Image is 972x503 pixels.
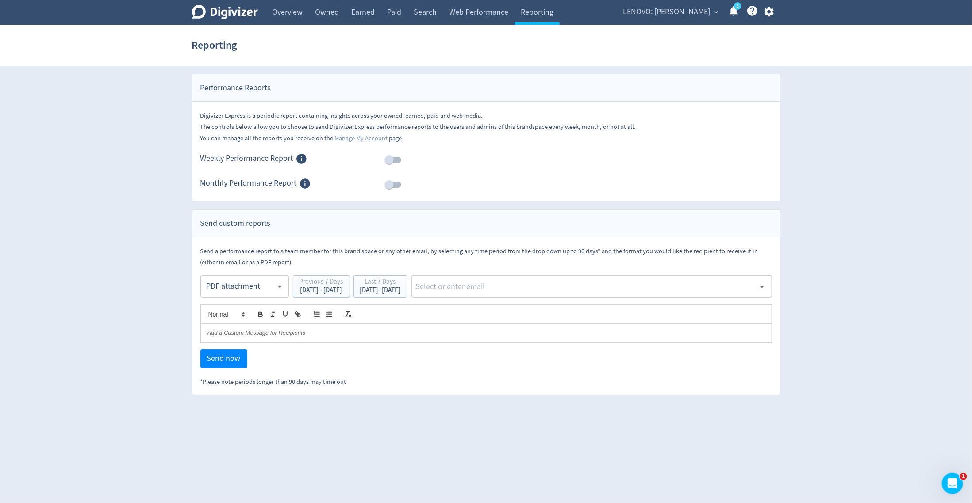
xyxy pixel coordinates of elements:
iframe: Intercom live chat [942,473,963,494]
span: Send now [207,355,241,363]
span: Weekly Performance Report [200,153,293,165]
svg: Members of this Brand Space can receive Monthly Performance Report via email when enabled [299,178,311,190]
span: 1 [960,473,967,480]
span: expand_more [713,8,721,16]
button: Previous 7 Days[DATE] - [DATE] [293,275,350,298]
h1: Reporting [192,31,237,59]
small: *Please note periods longer than 90 days may time out [200,378,346,386]
div: [DATE] - [DATE] [360,287,401,294]
button: Open [755,280,769,294]
text: 5 [736,3,738,9]
span: Monthly Performance Report [200,178,297,190]
button: Send now [200,349,247,368]
svg: Members of this Brand Space can receive Weekly Performance Report via email when enabled [296,153,307,165]
input: Select or enter email [415,280,755,293]
button: Last 7 Days[DATE]- [DATE] [353,275,407,298]
a: Manage My Account [335,134,388,143]
div: Send custom reports [192,210,780,237]
a: 5 [734,2,741,10]
small: Send a performance report to a team member for this brand space or any other email, by selecting ... [200,247,758,267]
span: LENOVO: [PERSON_NAME] [623,5,711,19]
div: Previous 7 Days [300,279,343,287]
small: You can manage all the reports you receive on the page [200,134,402,143]
div: PDF attachment [207,277,275,297]
div: [DATE] - [DATE] [300,287,343,294]
small: Digivizer Express is a periodic report containing insights across your owned, earned, paid and we... [200,112,483,120]
button: LENOVO: [PERSON_NAME] [620,5,721,19]
small: The controls below allow you to choose to send Digivizer Express performance reports to the users... [200,123,636,131]
div: Performance Reports [192,74,780,102]
div: Last 7 Days [360,279,401,287]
